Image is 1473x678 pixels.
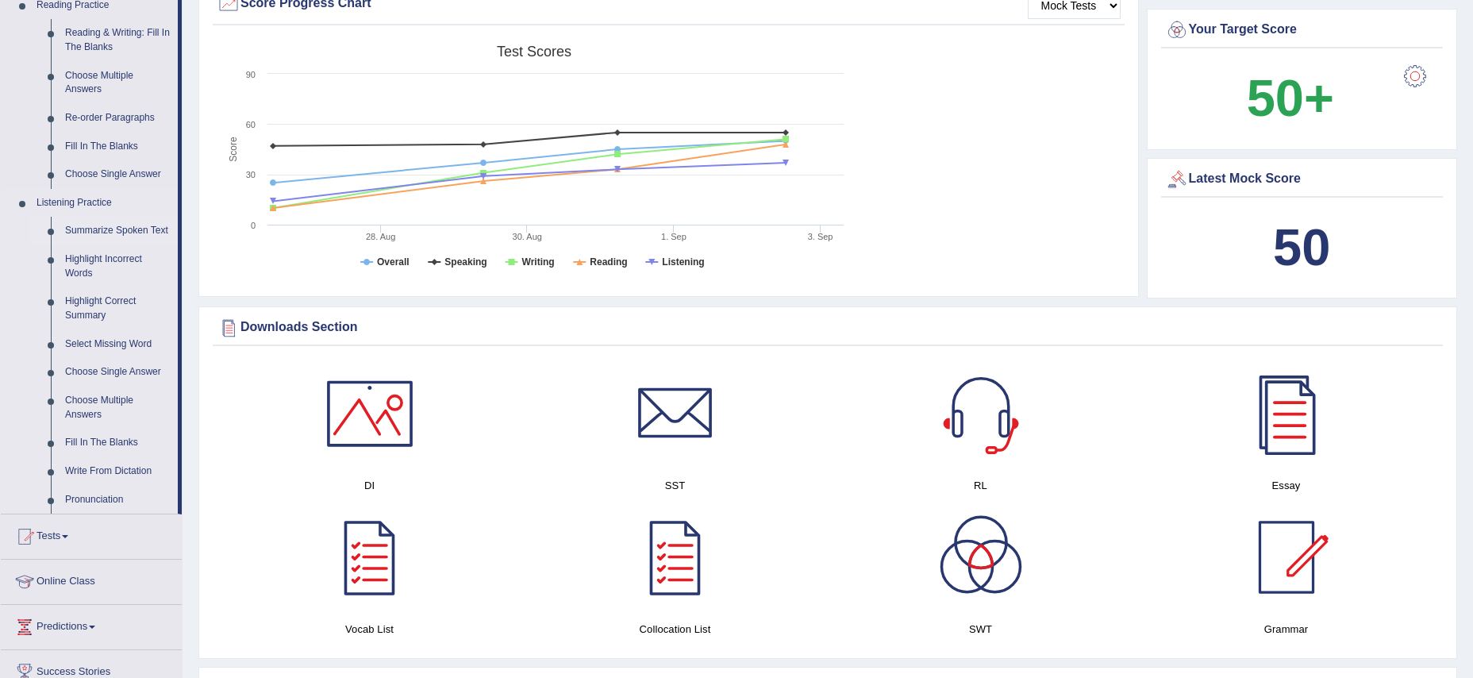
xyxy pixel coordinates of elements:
div: Your Target Score [1165,18,1440,42]
a: Online Class [1,560,182,599]
tspan: Score [228,137,239,162]
a: Pronunciation [58,486,178,514]
tspan: Overall [377,256,410,268]
a: Fill In The Blanks [58,429,178,457]
a: Choose Single Answer [58,160,178,189]
text: 90 [246,70,256,79]
a: Tests [1,514,182,554]
h4: Collocation List [530,621,820,638]
tspan: 1. Sep [661,232,687,241]
a: Summarize Spoken Text [58,217,178,245]
h4: Grammar [1141,621,1431,638]
a: Choose Multiple Answers [58,62,178,104]
tspan: 30. Aug [513,232,542,241]
h4: SWT [836,621,1125,638]
a: Re-order Paragraphs [58,104,178,133]
a: Select Missing Word [58,330,178,359]
text: 60 [246,120,256,129]
text: 0 [251,221,256,230]
h4: RL [836,477,1125,494]
tspan: 3. Sep [808,232,833,241]
h4: Essay [1141,477,1431,494]
h4: DI [225,477,514,494]
h4: Vocab List [225,621,514,638]
a: Fill In The Blanks [58,133,178,161]
tspan: Speaking [444,256,487,268]
tspan: 28. Aug [366,232,395,241]
a: Listening Practice [29,189,178,218]
tspan: Test scores [497,44,571,60]
a: Predictions [1,605,182,645]
h4: SST [530,477,820,494]
div: Latest Mock Score [1165,168,1440,191]
tspan: Reading [590,256,627,268]
a: Reading & Writing: Fill In The Blanks [58,19,178,61]
tspan: Writing [522,256,555,268]
a: Choose Multiple Answers [58,387,178,429]
b: 50+ [1247,69,1334,127]
a: Write From Dictation [58,457,178,486]
b: 50 [1273,218,1330,276]
a: Choose Single Answer [58,358,178,387]
div: Downloads Section [217,316,1439,340]
a: Highlight Incorrect Words [58,245,178,287]
text: 30 [246,170,256,179]
tspan: Listening [662,256,704,268]
a: Highlight Correct Summary [58,287,178,329]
